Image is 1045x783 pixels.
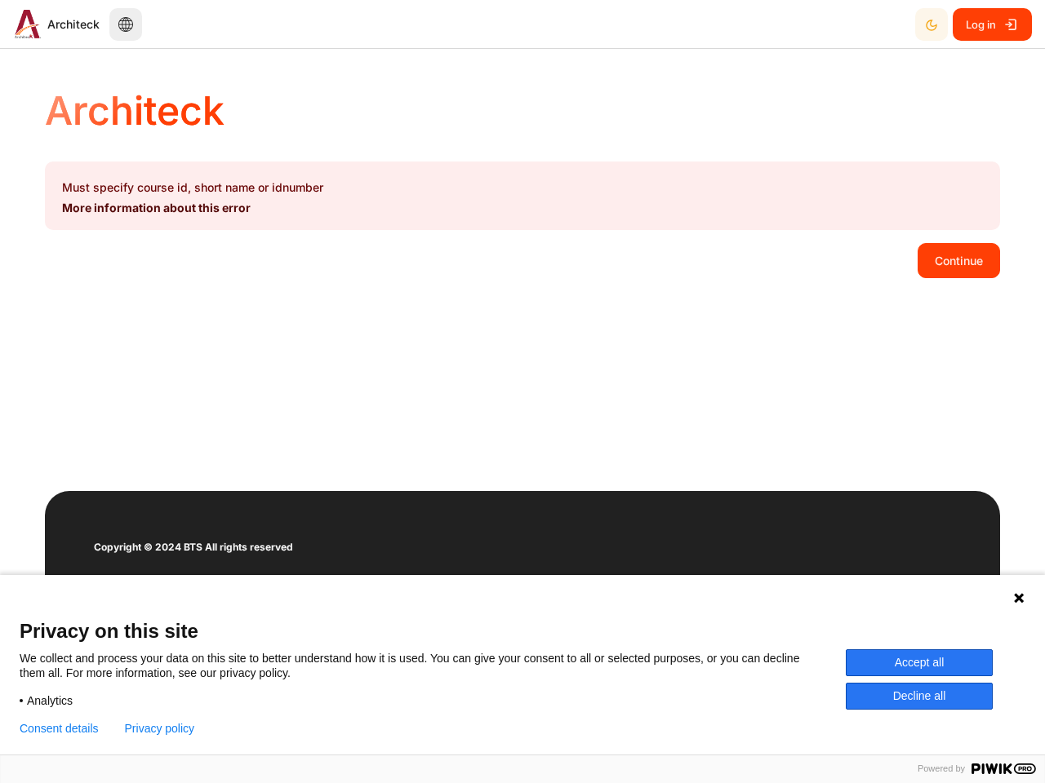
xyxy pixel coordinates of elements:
button: Languages [109,8,142,41]
strong: Copyright © 2024 BTS All rights reserved [94,541,293,553]
span: Analytics [27,693,73,708]
span: Privacy on this site [20,619,1025,643]
button: Continue [918,243,1000,277]
button: Accept all [846,649,993,676]
span: Architeck [47,15,100,33]
div: Dark Mode [917,7,946,41]
a: More information about this error [62,201,251,215]
h1: Architeck [45,86,225,136]
a: Privacy policy [125,722,195,735]
button: Light Mode Dark Mode [915,8,948,41]
p: We collect and process your data on this site to better understand how it is used. You can give y... [20,651,846,680]
button: Decline all [846,683,993,710]
button: Consent details [20,722,99,735]
img: Architeck [15,10,41,38]
a: Log in [953,8,1032,41]
span: Powered by [911,763,972,774]
span: Log in [966,10,996,39]
p: Must specify course id, short name or idnumber [62,179,983,196]
a: Architeck Architeck [8,10,100,38]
